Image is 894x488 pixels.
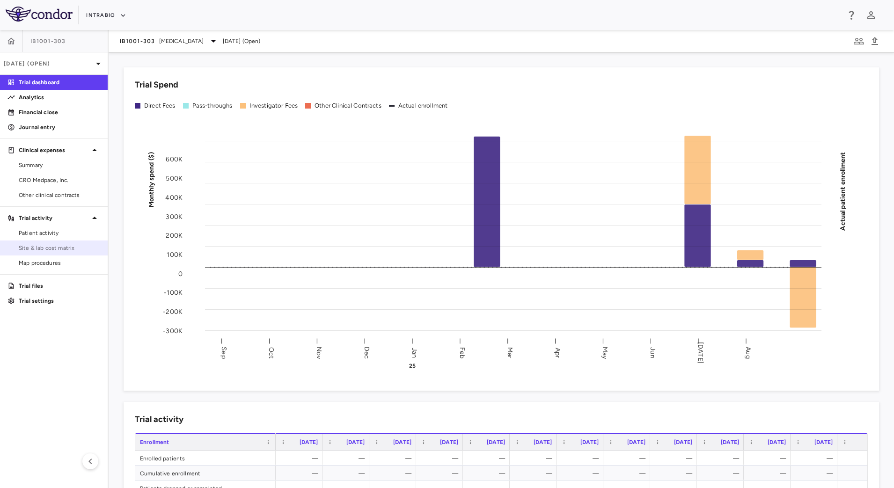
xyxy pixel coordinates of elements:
p: Journal entry [19,123,100,131]
text: 25 [409,363,416,369]
h6: Trial activity [135,413,183,426]
span: [DATE] [814,439,833,445]
text: [DATE] [696,342,704,364]
div: — [425,466,458,481]
text: Sep [220,347,228,358]
span: [DATE] [768,439,786,445]
span: Map procedures [19,259,100,267]
text: Nov [315,346,323,359]
tspan: Actual patient enrollment [839,152,847,230]
div: — [284,451,318,466]
div: — [612,451,645,466]
span: Other clinical contracts [19,191,100,199]
div: — [846,466,879,481]
p: Analytics [19,93,100,102]
text: Jan [410,347,418,357]
span: [DATE] [627,439,645,445]
div: — [378,451,411,466]
div: — [565,466,599,481]
div: Pass-throughs [192,102,233,110]
span: [DATE] [580,439,599,445]
div: — [471,466,505,481]
div: Enrolled patients [135,451,276,465]
span: [DATE] [487,439,505,445]
text: Mar [506,347,514,358]
span: [DATE] [534,439,552,445]
div: Investigator Fees [249,102,298,110]
p: Trial dashboard [19,78,100,87]
text: May [601,346,609,359]
tspan: -300K [163,327,183,335]
tspan: 400K [165,193,183,201]
text: Aug [744,347,752,358]
p: Financial close [19,108,100,117]
div: — [331,466,365,481]
p: Trial settings [19,297,100,305]
p: [DATE] (Open) [4,59,93,68]
tspan: 100K [167,250,183,258]
span: [MEDICAL_DATA] [159,37,204,45]
img: logo-full-SnFGN8VE.png [6,7,73,22]
div: — [284,466,318,481]
tspan: -100K [164,289,183,297]
tspan: 500K [166,175,183,182]
div: Cumulative enrollment [135,466,276,480]
div: — [612,466,645,481]
span: Patient activity [19,229,100,237]
text: Feb [458,347,466,358]
span: [DATE] [674,439,692,445]
tspan: -200K [163,308,183,316]
span: [DATE] [440,439,458,445]
text: Apr [554,347,562,357]
div: — [846,451,879,466]
div: — [518,466,552,481]
div: — [378,466,411,481]
span: [DATE] [721,439,739,445]
span: IB1001-303 [120,37,155,45]
text: Oct [267,347,275,358]
div: — [659,466,692,481]
span: [DATE] [300,439,318,445]
span: Enrollment [140,439,169,445]
h6: Trial Spend [135,79,178,91]
span: IB1001-303 [30,37,66,45]
text: Jun [649,347,657,358]
div: Other Clinical Contracts [315,102,381,110]
button: IntraBio [86,8,126,23]
span: CRO Medpace, Inc. [19,176,100,184]
div: — [705,466,739,481]
div: — [471,451,505,466]
p: Trial files [19,282,100,290]
div: — [752,466,786,481]
div: — [705,451,739,466]
div: — [659,451,692,466]
div: Actual enrollment [398,102,448,110]
div: — [331,451,365,466]
div: — [518,451,552,466]
tspan: 300K [166,212,183,220]
p: Clinical expenses [19,146,89,154]
div: Direct Fees [144,102,176,110]
tspan: 600K [166,155,183,163]
p: Trial activity [19,214,89,222]
span: [DATE] [346,439,365,445]
div: — [565,451,599,466]
tspan: Monthly spend ($) [147,152,155,207]
span: Summary [19,161,100,169]
div: — [799,451,833,466]
span: [DATE] [393,439,411,445]
div: — [425,451,458,466]
tspan: 0 [178,269,183,277]
text: Dec [363,346,371,358]
span: [DATE] (Open) [223,37,261,45]
tspan: 200K [166,232,183,240]
div: — [799,466,833,481]
span: Site & lab cost matrix [19,244,100,252]
div: — [752,451,786,466]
